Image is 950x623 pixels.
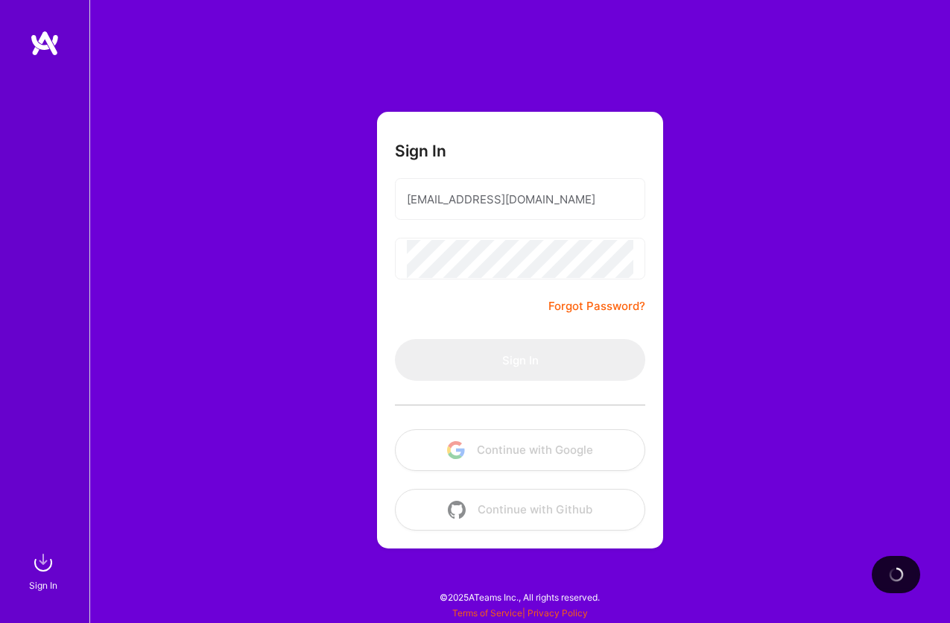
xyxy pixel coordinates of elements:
[30,30,60,57] img: logo
[31,548,58,593] a: sign inSign In
[89,578,950,616] div: © 2025 ATeams Inc., All rights reserved.
[395,489,645,531] button: Continue with Github
[548,297,645,315] a: Forgot Password?
[395,142,446,160] h3: Sign In
[452,607,522,619] a: Terms of Service
[29,578,57,593] div: Sign In
[448,501,466,519] img: icon
[528,607,588,619] a: Privacy Policy
[28,548,58,578] img: sign in
[407,180,633,218] input: Email...
[395,339,645,381] button: Sign In
[447,441,465,459] img: icon
[395,429,645,471] button: Continue with Google
[452,607,588,619] span: |
[886,564,906,584] img: loading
